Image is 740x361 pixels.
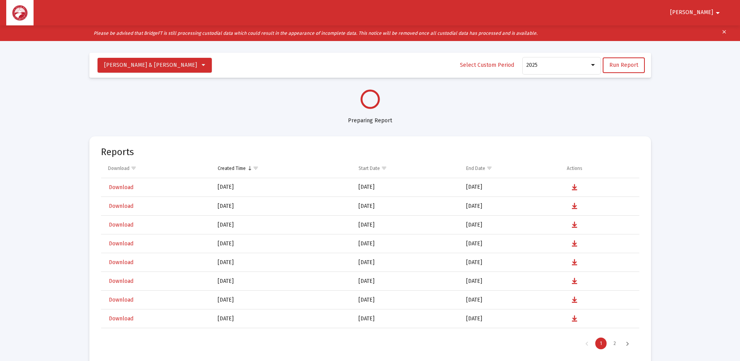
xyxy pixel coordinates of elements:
td: [DATE] [461,272,561,291]
td: [DATE] [461,291,561,309]
span: Show filter options for column 'End Date' [486,165,492,171]
span: Download [109,222,133,228]
button: [PERSON_NAME] & [PERSON_NAME] [98,58,212,73]
span: Download [109,278,133,284]
td: Column Created Time [212,159,353,178]
td: [DATE] [461,234,561,253]
span: Select Custom Period [460,62,514,68]
div: Start Date [358,165,380,172]
td: [DATE] [461,309,561,328]
td: [DATE] [353,291,460,309]
td: Column Download [101,159,213,178]
div: Actions [567,165,582,172]
div: [DATE] [218,240,348,248]
mat-icon: arrow_drop_down [713,5,722,21]
div: Page Navigation [101,332,639,354]
td: [DATE] [353,272,460,291]
span: Download [109,315,133,322]
span: Download [109,184,133,191]
span: Show filter options for column 'Start Date' [381,165,387,171]
td: [DATE] [353,216,460,234]
span: Run Report [609,62,638,68]
mat-icon: clear [721,27,727,39]
span: Show filter options for column 'Created Time' [253,165,259,171]
td: [DATE] [461,328,561,347]
td: Column End Date [461,159,561,178]
mat-card-title: Reports [101,148,134,156]
span: Download [109,203,133,209]
div: Previous Page [580,338,593,349]
div: Created Time [218,165,246,172]
span: Show filter options for column 'Download' [131,165,137,171]
span: [PERSON_NAME] [670,9,713,16]
div: Next Page [621,338,634,349]
i: Please be advised that BridgeFT is still processing custodial data which could result in the appe... [94,30,538,36]
div: Page 1 [595,338,607,349]
td: Column Actions [561,159,639,178]
span: Download [109,240,133,247]
div: Page 2 [609,338,621,349]
div: [DATE] [218,259,348,266]
td: Column Start Date [353,159,460,178]
div: [DATE] [218,221,348,229]
div: [DATE] [218,202,348,210]
td: [DATE] [353,178,460,197]
span: Download [109,259,133,266]
td: [DATE] [353,309,460,328]
td: [DATE] [353,328,460,347]
span: 2025 [526,62,538,68]
td: [DATE] [461,197,561,216]
button: [PERSON_NAME] [661,5,732,20]
div: End Date [466,165,485,172]
div: [DATE] [218,183,348,191]
button: Run Report [603,57,645,73]
span: Download [109,297,133,303]
div: [DATE] [218,277,348,285]
td: [DATE] [353,253,460,272]
td: [DATE] [461,178,561,197]
td: [DATE] [461,216,561,234]
td: [DATE] [353,234,460,253]
span: [PERSON_NAME] & [PERSON_NAME] [104,62,197,68]
div: Download [108,165,130,172]
img: Dashboard [12,5,28,21]
div: Data grid [101,159,639,354]
td: [DATE] [461,253,561,272]
div: Preparing Report [89,109,651,125]
td: [DATE] [353,197,460,216]
div: [DATE] [218,296,348,304]
div: [DATE] [218,315,348,323]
